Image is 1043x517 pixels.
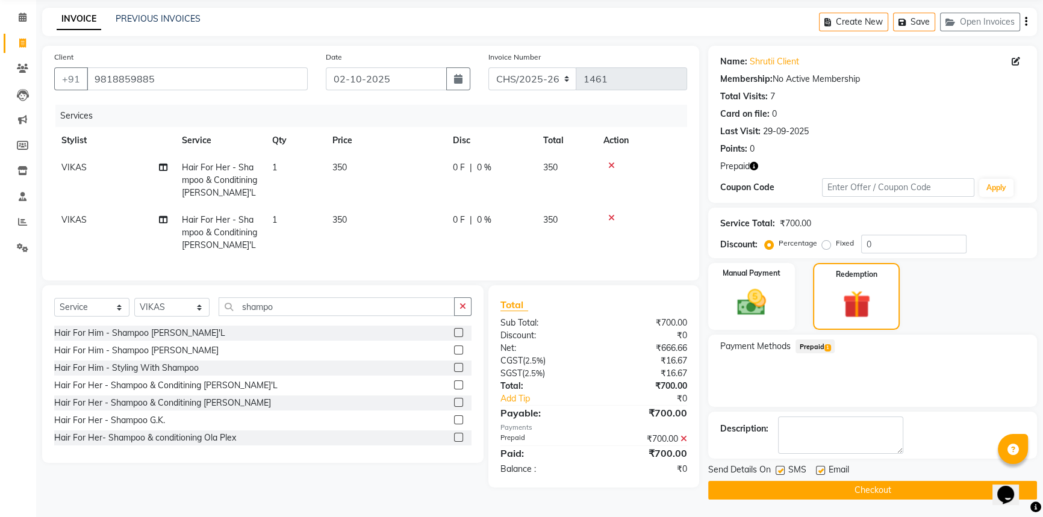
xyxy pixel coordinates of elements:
[116,13,201,24] a: PREVIOUS INVOICES
[453,161,465,174] span: 0 F
[54,52,73,63] label: Client
[720,108,770,120] div: Card on file:
[446,127,536,154] th: Disc
[61,162,87,173] span: VIKAS
[219,297,455,316] input: Search or Scan
[824,344,831,351] span: 1
[175,127,265,154] th: Service
[182,162,257,198] span: Hair For Her - Shampoo & Conditining [PERSON_NAME]'L
[491,446,594,460] div: Paid:
[720,217,775,230] div: Service Total:
[491,380,594,392] div: Total:
[491,406,594,420] div: Payable:
[720,181,822,194] div: Coupon Code
[819,13,888,31] button: Create New
[720,143,747,155] div: Points:
[594,446,696,460] div: ₹700.00
[61,214,87,225] span: VIKAS
[720,55,747,68] div: Name:
[720,73,773,85] div: Membership:
[54,327,225,339] div: Hair For Him - Shampoo [PERSON_NAME]'L
[594,342,696,354] div: ₹666.66
[491,317,594,329] div: Sub Total:
[611,392,696,405] div: ₹0
[940,13,1020,31] button: Open Invoices
[750,55,799,68] a: Shrutii Client
[491,367,594,380] div: ( )
[720,423,768,435] div: Description:
[54,397,271,409] div: Hair For Her - Shampoo & Conditining [PERSON_NAME]
[543,214,558,225] span: 350
[477,161,491,174] span: 0 %
[500,423,688,433] div: Payments
[477,214,491,226] span: 0 %
[750,143,755,155] div: 0
[893,13,935,31] button: Save
[594,406,696,420] div: ₹700.00
[836,269,877,280] label: Redemption
[54,414,165,427] div: Hair For Her - Shampoo G.K.
[525,368,543,378] span: 2.5%
[491,329,594,342] div: Discount:
[54,127,175,154] th: Stylist
[491,463,594,475] div: Balance :
[332,214,347,225] span: 350
[500,355,523,366] span: CGST
[272,162,277,173] span: 1
[57,8,101,30] a: INVOICE
[491,392,611,405] a: Add Tip
[723,268,780,279] label: Manual Payment
[326,52,342,63] label: Date
[720,160,750,173] span: Prepaid
[470,161,472,174] span: |
[594,354,696,367] div: ₹16.67
[795,339,835,353] span: Prepaid
[55,105,696,127] div: Services
[720,238,758,251] div: Discount:
[829,463,849,478] span: Email
[54,362,199,374] div: Hair For Him - Styling With Shampoo
[491,354,594,367] div: ( )
[836,238,854,249] label: Fixed
[728,286,775,319] img: _cash.svg
[54,344,219,357] div: Hair For Him - Shampoo [PERSON_NAME]
[332,162,347,173] span: 350
[720,90,768,103] div: Total Visits:
[54,379,278,392] div: Hair For Her - Shampoo & Conditining [PERSON_NAME]'L
[594,317,696,329] div: ₹700.00
[500,368,522,379] span: SGST
[596,127,687,154] th: Action
[780,217,811,230] div: ₹700.00
[788,463,806,478] span: SMS
[325,127,446,154] th: Price
[708,481,1037,500] button: Checkout
[772,108,777,120] div: 0
[992,469,1031,505] iframe: chat widget
[594,380,696,392] div: ₹700.00
[272,214,277,225] span: 1
[491,342,594,354] div: Net:
[779,238,817,249] label: Percentage
[500,299,528,311] span: Total
[720,340,791,353] span: Payment Methods
[488,52,541,63] label: Invoice Number
[536,127,596,154] th: Total
[453,214,465,226] span: 0 F
[594,433,696,445] div: ₹700.00
[525,356,543,365] span: 2.5%
[834,287,879,321] img: _gift.svg
[543,162,558,173] span: 350
[770,90,775,103] div: 7
[822,178,974,197] input: Enter Offer / Coupon Code
[54,432,236,444] div: Hair For Her- Shampoo & conditioning Ola Plex
[491,433,594,445] div: Prepaid
[265,127,325,154] th: Qty
[979,179,1013,197] button: Apply
[720,73,1025,85] div: No Active Membership
[470,214,472,226] span: |
[87,67,308,90] input: Search by Name/Mobile/Email/Code
[720,125,761,138] div: Last Visit:
[594,329,696,342] div: ₹0
[594,463,696,475] div: ₹0
[594,367,696,380] div: ₹16.67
